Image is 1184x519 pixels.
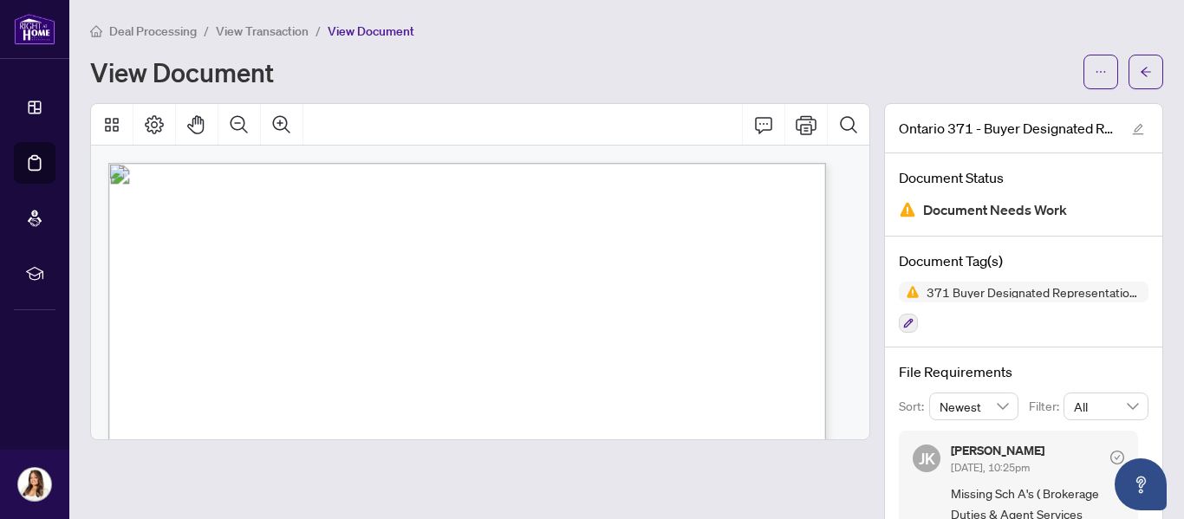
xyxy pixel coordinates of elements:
span: Ontario 371 - Buyer Designated Representation Agreement - Authority for Purchase or Lease.pdf [899,118,1116,139]
li: / [204,21,209,41]
h1: View Document [90,58,274,86]
h4: Document Tag(s) [899,250,1148,271]
button: Open asap [1115,458,1167,510]
span: ellipsis [1095,66,1107,78]
span: JK [919,446,935,470]
span: arrow-left [1140,66,1152,78]
span: All [1074,393,1138,419]
h4: File Requirements [899,361,1148,382]
p: Sort: [899,397,929,416]
span: 371 Buyer Designated Representation Agreement - Authority for Purchase or Lease [920,286,1148,298]
img: logo [14,13,55,45]
span: Deal Processing [109,23,197,39]
h5: [PERSON_NAME] [951,444,1044,457]
span: Newest [940,393,1009,419]
h4: Document Status [899,167,1148,188]
img: Document Status [899,201,916,218]
img: Status Icon [899,282,920,302]
span: home [90,25,102,37]
p: Filter: [1029,397,1064,416]
span: View Document [328,23,414,39]
span: edit [1132,123,1144,135]
img: Profile Icon [18,468,51,501]
span: [DATE], 10:25pm [951,461,1030,474]
span: View Transaction [216,23,309,39]
li: / [316,21,321,41]
span: Document Needs Work [923,198,1067,222]
span: check-circle [1110,451,1124,464]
